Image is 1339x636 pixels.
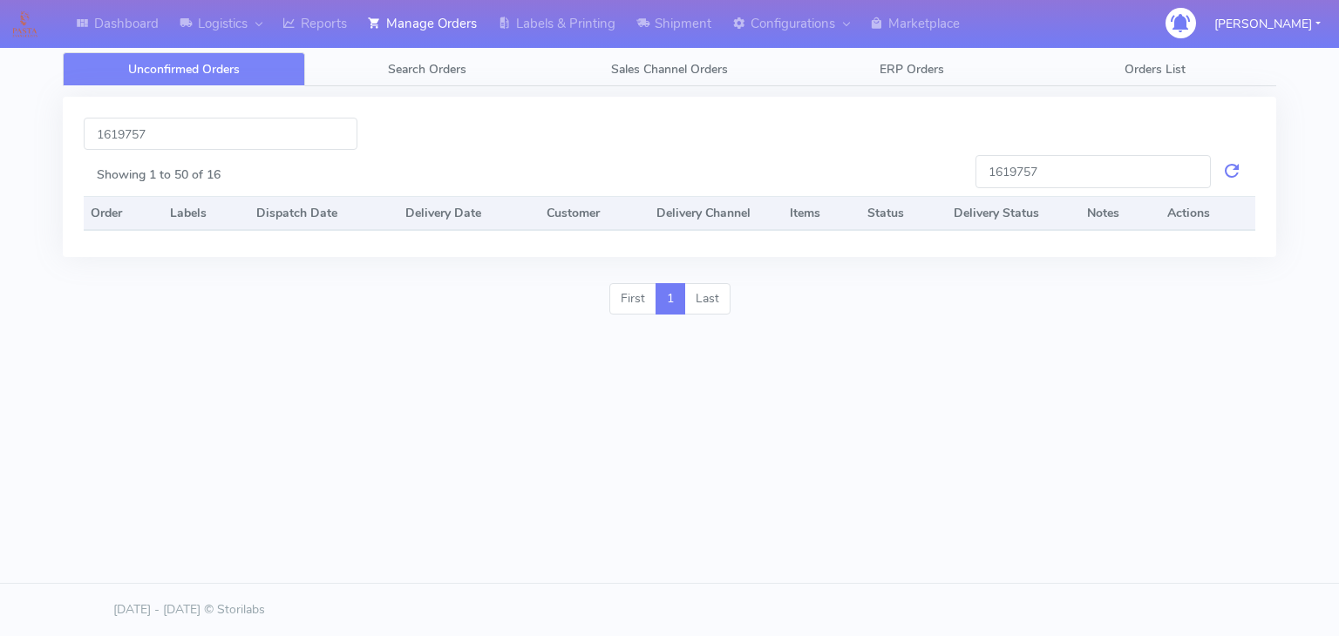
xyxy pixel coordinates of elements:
button: [PERSON_NAME] [1201,6,1334,42]
th: Items [783,196,860,231]
th: Labels [163,196,249,231]
a: 1 [656,283,685,315]
th: Notes [1080,196,1160,231]
span: Search Orders [388,61,466,78]
th: Dispatch Date [249,196,398,231]
span: Sales Channel Orders [611,61,728,78]
input: Search [975,155,1211,187]
span: Unconfirmed Orders [128,61,240,78]
th: Actions [1160,196,1255,231]
input: Enter Labels To Filter Orders [84,118,357,150]
th: Delivery Status [947,196,1080,231]
th: Order [84,196,163,231]
th: Customer [540,196,649,231]
label: Showing 1 to 50 of 16 [97,166,221,184]
span: ERP Orders [880,61,944,78]
th: Delivery Date [398,196,540,231]
span: Orders List [1125,61,1186,78]
th: Status [860,196,947,231]
ul: Tabs [63,52,1276,86]
th: Delivery Channel [649,196,783,231]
